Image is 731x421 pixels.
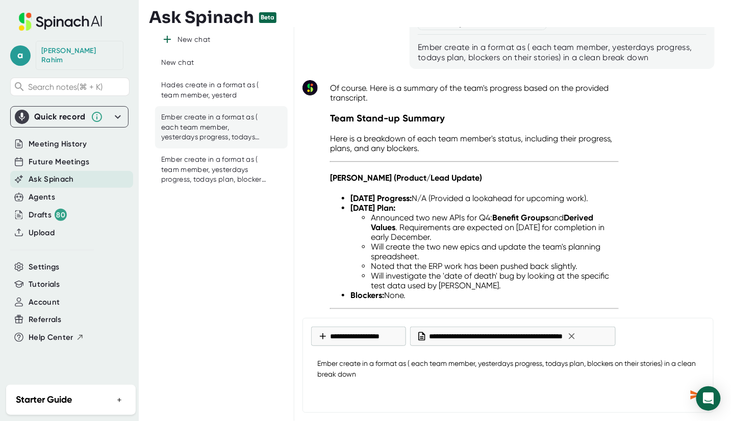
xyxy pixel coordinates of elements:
div: Ember create in a format as ( each team member, yesterdays progress, todays plan, blockers on the... [161,112,266,142]
div: Ember create in a format as ( each team member, yesterdays progress, todays plan, blockers on the... [418,42,707,63]
strong: [DATE] Plan: [350,203,395,213]
div: Open Intercom Messenger [696,386,721,411]
li: Announced two new APIs for Q4: and . Requirements are expected on [DATE] for completion in early ... [371,213,619,242]
div: 80 [55,209,67,221]
span: a [10,45,31,66]
div: Ember create in a format as ( team member, yesterdays progress, todays plan, blockers on their st... [161,155,266,185]
button: Ask Spinach [29,174,74,185]
li: Will investigate the 'date of death' bug by looking at the specific test data used by [PERSON_NAME]. [371,271,619,290]
li: Noted that the ERP work has been pushed back slightly. [371,261,619,271]
h2: Starter Guide [16,393,72,407]
button: Meeting History [29,138,87,150]
strong: Benefit Groups [492,213,549,222]
button: Agents [29,191,55,203]
button: Upload [29,227,55,239]
button: + [113,392,126,407]
span: Help Center [29,332,73,343]
p: Of course. Here is a summary of the team's progress based on the provided transcript. [330,83,619,103]
button: Tutorials [29,279,60,290]
div: New chat [178,35,210,44]
div: Abdul Rahim [41,46,118,64]
button: Future Meetings [29,156,89,168]
div: Hades create in a format as ( team member, yesterd [161,80,266,100]
strong: Blockers: [350,290,384,300]
span: Search notes (⌘ + K) [28,82,103,92]
div: Send message [687,386,705,404]
h3: Ask Spinach [149,8,254,27]
button: Referrals [29,314,61,326]
strong: [PERSON_NAME] (Product/Lead Update) [330,173,482,183]
button: Account [29,296,60,308]
button: Settings [29,261,60,273]
p: Here is a breakdown of each team member's status, including their progress, plans, and any blockers. [330,134,619,153]
div: New chat [161,58,194,68]
li: N/A (Provided a lookahead for upcoming work). [350,193,619,203]
div: Beta [259,12,276,23]
li: None. [350,290,619,300]
li: Will create the two new epics and update the team's planning spreadsheet. [371,242,619,261]
div: Quick record [34,112,86,122]
div: Quick record [15,107,124,127]
button: Help Center [29,332,84,343]
strong: Derived Values [371,213,593,232]
button: Drafts 80 [29,209,67,221]
textarea: Ember create in a format as ( each team member, yesterdays progress, todays plan, blockers on the... [311,352,705,386]
strong: Team Stand-up Summary [330,112,445,124]
strong: [DATE] Progress: [350,193,412,203]
div: Drafts [29,209,67,221]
